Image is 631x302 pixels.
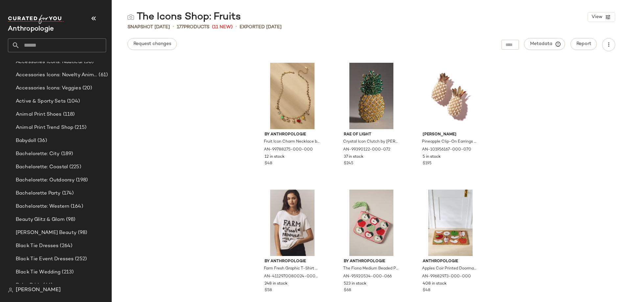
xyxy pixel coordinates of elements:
[8,15,64,24] img: cfy_white_logo.C9jOOHJF.svg
[75,176,88,184] span: (198)
[8,288,13,293] img: svg%3e
[128,38,177,50] button: Request changes
[264,147,313,153] span: AN-99788275-000-000
[422,139,478,145] span: Pineapple Clip-On Earrings by [PERSON_NAME] in Gold, Women's, Cotton/Nylon/Leather at Anthropologie
[423,132,478,138] span: [PERSON_NAME]
[264,139,319,145] span: Fruit Icon Charm Necklace by Anthropologie, Women's, Gold/Plated Brass/Glass
[591,14,602,20] span: View
[128,11,241,24] div: The Icons Shop: Fruits
[343,139,399,145] span: Crystal Icon Clutch by [PERSON_NAME] of Light in Yellow, Women's, Leather at Anthropologie
[343,266,399,272] span: The Fiona Medium Beaded Pouch by Anthropologie in Pink, Women's, Cotton/Glass
[339,190,405,256] img: 95920534_066_b
[423,288,430,293] span: $48
[422,274,471,280] span: AN-99682973-000-000
[16,255,74,263] span: Black Tie Event Dresses
[128,24,170,31] span: Snapshot [DATE]
[265,161,272,167] span: $48
[423,281,447,287] span: 408 in stock
[16,203,69,210] span: Bachelorette: Western
[177,25,184,30] span: 177
[82,58,94,66] span: (50)
[16,111,62,118] span: Animal Print Shoes
[417,190,483,256] img: 99682973_000_b2
[16,84,81,92] span: Accessories Icons: Veggies
[344,281,366,287] span: 523 in stock
[417,63,483,129] img: 101956167_070_b
[265,259,320,265] span: By Anthropologie
[576,41,591,47] span: Report
[235,23,237,31] span: •
[177,24,209,31] div: Products
[77,229,87,237] span: (98)
[16,282,42,289] span: Boho Bride
[69,203,83,210] span: (164)
[530,41,560,47] span: Metadata
[8,26,54,33] span: Current Company Name
[344,154,363,160] span: 37 in stock
[16,268,60,276] span: Black Tie Wedding
[265,288,272,293] span: $58
[16,124,73,131] span: Animal Print Trend Shop
[571,38,597,50] button: Report
[66,98,80,105] span: (104)
[588,12,615,22] button: View
[133,41,171,47] span: Request changes
[344,288,351,293] span: $68
[36,137,47,145] span: (36)
[16,176,75,184] span: Bachelorette: Outdoorsy
[16,163,68,171] span: Bachelorette: Coastal
[344,161,353,167] span: $245
[60,268,74,276] span: (213)
[265,281,288,287] span: 248 in stock
[422,266,478,272] span: Apples Coir Printed Doormat by Anthropologie, Size: Standard Doormat
[423,259,478,265] span: Anthropologie
[259,190,325,256] img: 4112970080024_010_b
[16,216,65,223] span: Beauty Glitz & Glam
[16,286,61,294] span: [PERSON_NAME]
[265,132,320,138] span: By Anthropologie
[16,71,97,79] span: Accessories Icons: Novelty Animal
[73,124,86,131] span: (215)
[62,111,75,118] span: (118)
[423,154,441,160] span: 5 in stock
[16,137,36,145] span: Babydoll
[212,24,233,31] span: (11 New)
[16,150,60,158] span: Bachelorette: City
[65,216,76,223] span: (98)
[16,190,61,197] span: Bachelorette Party
[264,274,319,280] span: AN-4112970080024-000-010
[173,23,174,31] span: •
[423,161,432,167] span: $195
[524,38,565,50] button: Metadata
[128,14,134,20] img: svg%3e
[68,163,81,171] span: (225)
[16,229,77,237] span: [PERSON_NAME] Beauty
[42,282,53,289] span: (66)
[339,63,405,129] img: 99390122_072_b
[422,147,471,153] span: AN-101956167-000-070
[265,154,285,160] span: 12 in stock
[81,84,92,92] span: (20)
[259,63,325,129] img: 99788275_000_b
[240,24,282,31] p: Exported [DATE]
[343,274,392,280] span: AN-95920534-000-066
[61,190,74,197] span: (174)
[343,147,390,153] span: AN-99390122-000-072
[74,255,87,263] span: (252)
[97,71,108,79] span: (61)
[60,150,73,158] span: (189)
[16,242,58,250] span: Black Tie Dresses
[16,58,82,66] span: Accessories Icons: Nautical
[264,266,319,272] span: Farm Fresh Graphic T-Shirt by Anthropologie in White, Women's, Size: XL, Cotton
[58,242,72,250] span: (264)
[16,98,66,105] span: Active & Sporty Sets
[344,132,399,138] span: Rae of Light
[344,259,399,265] span: By Anthropologie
